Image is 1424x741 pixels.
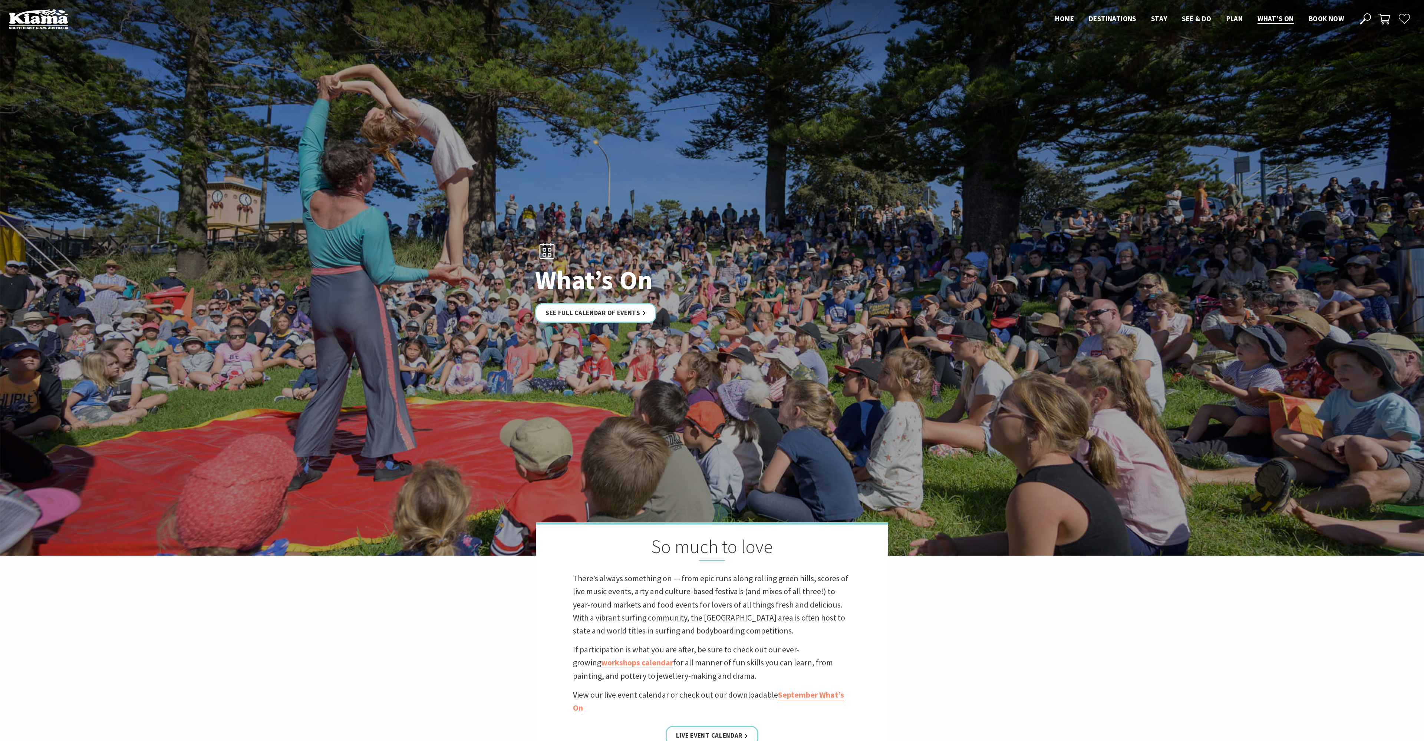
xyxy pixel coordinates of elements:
[1048,13,1351,25] nav: Main Menu
[1226,14,1243,23] span: Plan
[535,303,656,323] a: See Full Calendar of Events
[1055,14,1074,23] span: Home
[1257,14,1294,23] span: What’s On
[573,572,851,637] p: There’s always something on — from epic runs along rolling green hills, scores of live music even...
[535,266,745,294] h1: What’s On
[1309,14,1344,23] span: Book now
[573,643,851,682] p: If participation is what you are after, be sure to check out our ever-growing for all manner of f...
[573,688,851,714] p: View our live event calendar or check out our downloadable
[1182,14,1211,23] span: See & Do
[9,9,68,29] img: Kiama Logo
[601,657,673,668] a: workshops calendar
[573,536,851,561] h2: So much to love
[1089,14,1136,23] span: Destinations
[1151,14,1167,23] span: Stay
[573,689,844,713] a: September What’s On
